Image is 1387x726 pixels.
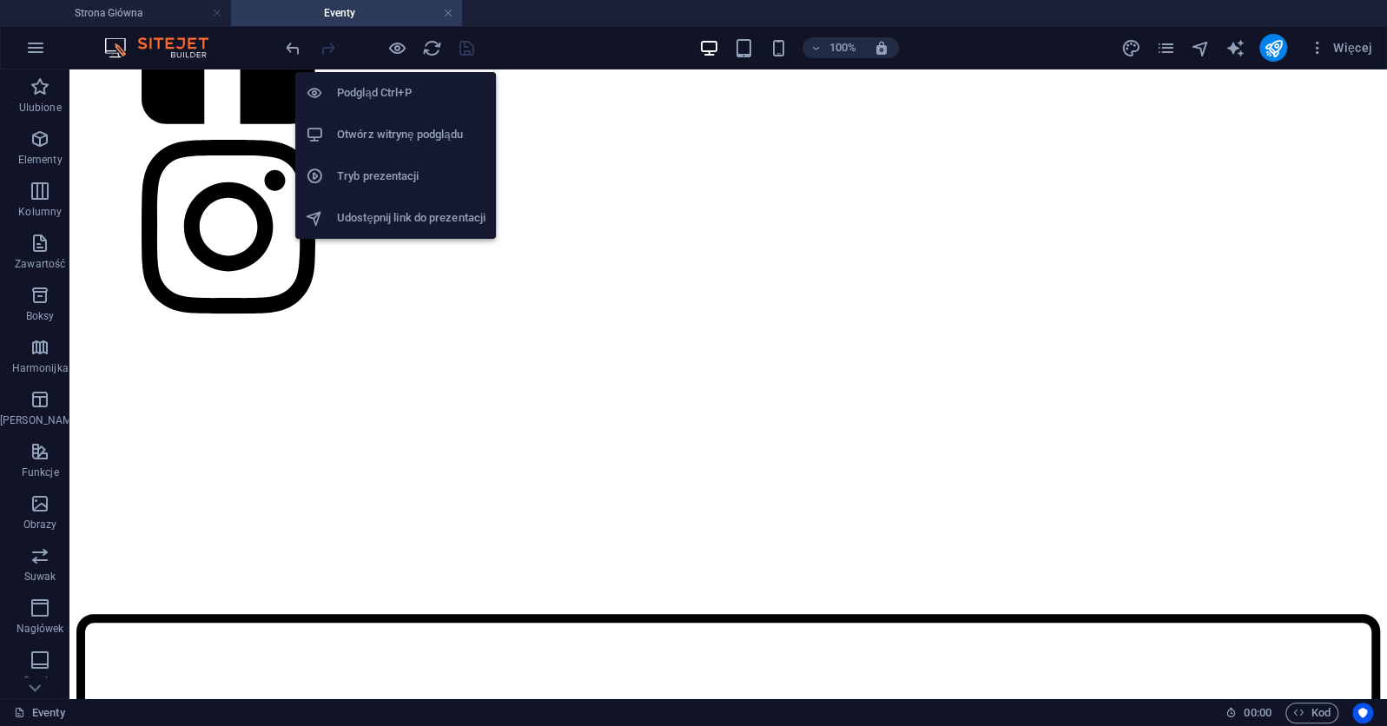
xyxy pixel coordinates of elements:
p: Zawartość [15,257,65,271]
h6: Czas sesji [1225,703,1271,723]
h6: Otwórz witrynę podglądu [337,124,485,145]
i: Po zmianie rozmiaru automatycznie dostosowuje poziom powiększenia do wybranego urządzenia. [874,40,889,56]
p: Stopka [23,674,57,688]
button: undo [282,37,303,58]
i: Nawigator [1191,38,1211,58]
i: Cofnij: Zmień HTML (Ctrl+Z) [283,38,303,58]
button: Kod [1285,703,1338,723]
button: navigator [1190,37,1211,58]
a: Kliknij, aby anulować zaznaczenie. Kliknij dwukrotnie, aby otworzyć Strony [14,703,65,723]
p: Boksy [26,309,55,323]
span: Kod [1293,703,1331,723]
p: Funkcje [22,465,59,479]
button: design [1120,37,1141,58]
i: Strony (Ctrl+Alt+S) [1156,38,1176,58]
i: Opublikuj [1264,38,1284,58]
button: text_generator [1225,37,1245,58]
button: 100% [802,37,864,58]
p: Kolumny [18,205,62,219]
i: Przeładuj stronę [422,38,442,58]
h6: 100% [829,37,856,58]
img: Editor Logo [100,37,230,58]
p: Obrazy [23,518,57,531]
h4: Eventy [231,3,462,23]
button: reload [421,37,442,58]
button: pages [1155,37,1176,58]
span: Więcej [1308,39,1372,56]
p: Nagłówek [17,622,64,636]
p: Ulubione [19,101,62,115]
h6: Udostępnij link do prezentacji [337,208,485,228]
p: Suwak [24,570,56,584]
i: Projekt (Ctrl+Alt+Y) [1121,38,1141,58]
p: Harmonijka [12,361,69,375]
p: Elementy [18,153,63,167]
span: : [1256,706,1258,719]
button: Więcej [1301,34,1379,62]
button: publish [1259,34,1287,62]
button: Usercentrics [1352,703,1373,723]
span: 00 00 [1244,703,1271,723]
h6: Podgląd Ctrl+P [337,82,485,103]
h6: Tryb prezentacji [337,166,485,187]
i: AI Writer [1225,38,1245,58]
